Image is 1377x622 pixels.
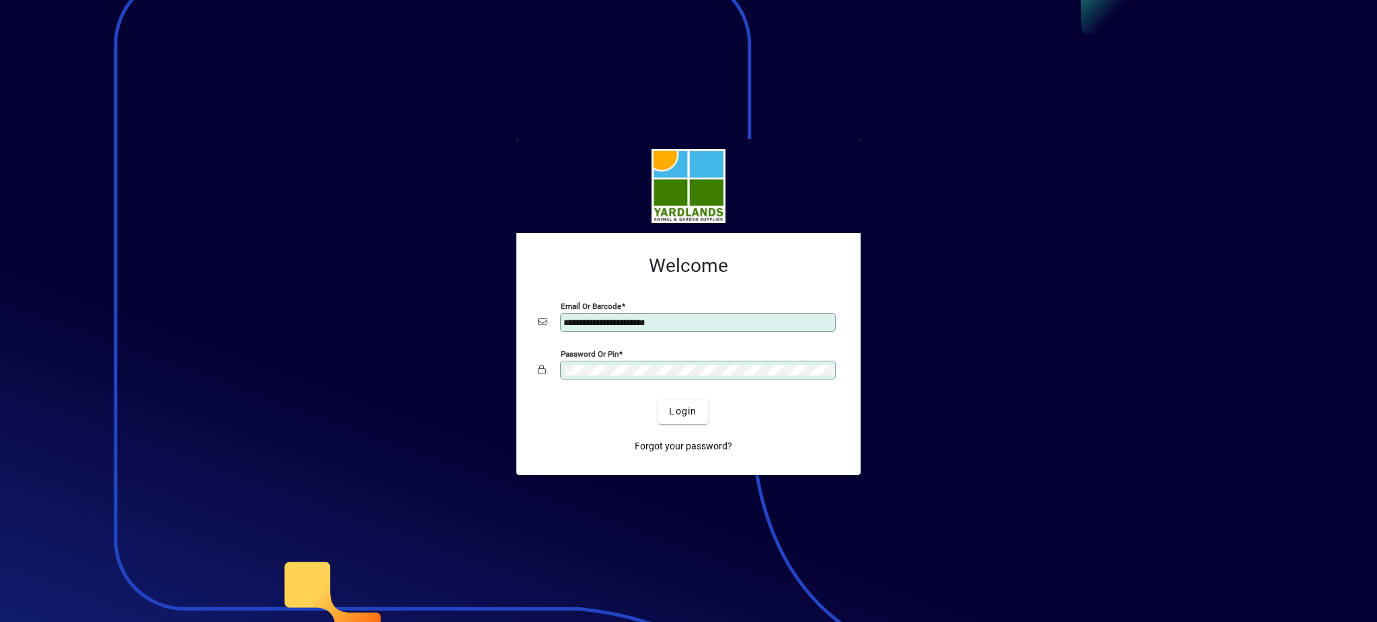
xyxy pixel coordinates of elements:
[561,301,621,310] mat-label: Email or Barcode
[561,349,619,358] mat-label: Password or Pin
[629,435,738,459] a: Forgot your password?
[538,255,839,277] h2: Welcome
[669,404,697,418] span: Login
[635,439,732,453] span: Forgot your password?
[658,400,707,424] button: Login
